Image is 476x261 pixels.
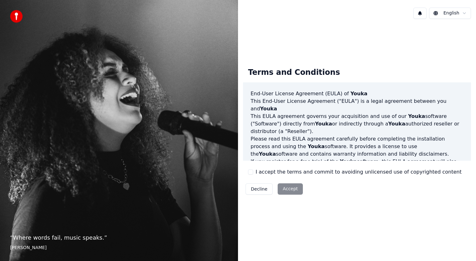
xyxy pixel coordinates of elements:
[340,158,357,164] span: Youka
[315,121,332,127] span: Youka
[260,106,277,112] span: Youka
[251,97,463,113] p: This End-User License Agreement ("EULA") is a legal agreement between you and
[243,63,345,83] div: Terms and Conditions
[251,135,463,158] p: Please read this EULA agreement carefully before completing the installation process and using th...
[388,121,405,127] span: Youka
[256,168,462,176] label: I accept the terms and commit to avoiding unlicensed use of copyrighted content
[10,245,228,251] footer: [PERSON_NAME]
[350,91,367,97] span: Youka
[10,233,228,242] p: “ Where words fail, music speaks. ”
[259,151,276,157] span: Youka
[408,113,425,119] span: Youka
[251,113,463,135] p: This EULA agreement governs your acquisition and use of our software ("Software") directly from o...
[246,183,273,195] button: Decline
[251,158,463,188] p: If you register for a free trial of the software, this EULA agreement will also govern that trial...
[10,10,23,23] img: youka
[308,143,325,149] span: Youka
[251,90,463,97] h3: End-User License Agreement (EULA) of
